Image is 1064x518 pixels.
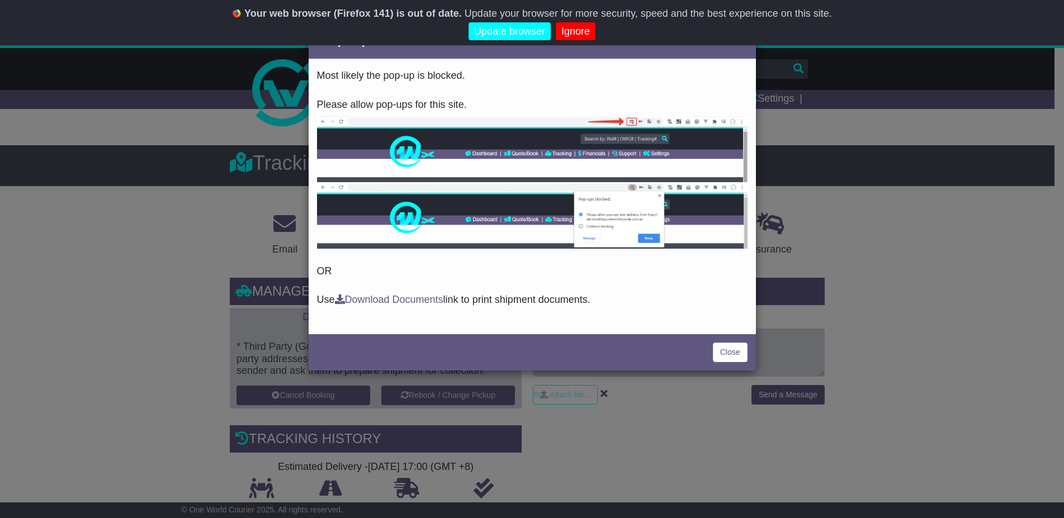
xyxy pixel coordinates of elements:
[713,343,748,362] a: Close
[469,22,551,41] a: Update browser
[317,294,748,306] p: Use link to print shipment documents.
[309,61,756,331] div: OR
[335,294,443,305] a: Download Documents
[317,116,748,182] img: allow-popup-1.png
[317,70,748,82] p: Most likely the pop-up is blocked.
[244,8,462,19] b: Your web browser (Firefox 141) is out of date.
[317,99,748,111] p: Please allow pop-ups for this site.
[317,182,748,249] img: allow-popup-2.png
[465,8,832,19] span: Update your browser for more security, speed and the best experience on this site.
[556,22,595,41] a: Ignore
